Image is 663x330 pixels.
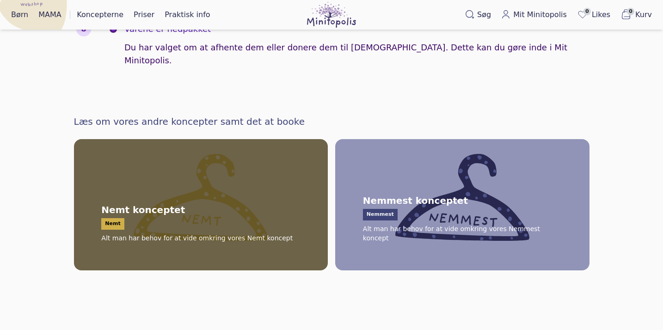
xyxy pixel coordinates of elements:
[363,209,398,220] span: Nemmest
[35,7,65,22] a: MAMA
[363,224,562,243] span: Alt man har behov for at vide omkring vores Nemmest koncept
[477,9,491,20] span: Søg
[583,8,591,15] span: 0
[74,139,328,270] a: Nemt konceptetNemtAlt man har behov for at vide omkring vores Nemt koncept
[627,8,634,15] span: 0
[73,7,127,22] a: Koncepterne
[124,41,587,67] p: Du har valget om at afhente dem eller donere dem til [DEMOGRAPHIC_DATA]. Dette kan du gøre inde i...
[161,7,214,22] a: Praktisk info
[130,7,158,22] a: Priser
[592,9,610,20] span: Likes
[461,7,495,22] button: Søg
[635,9,652,20] span: Kurv
[617,7,656,23] button: 0Kurv
[101,233,293,243] span: Alt man har behov for at vide omkring vores Nemt koncept
[513,9,567,20] span: Mit Minitopolis
[101,218,124,230] span: Nemt
[497,7,571,22] a: Mit Minitopolis
[573,7,614,23] a: 0Likes
[335,139,589,270] a: Nemmest konceptetNemmestAlt man har behov for at vide omkring vores Nemmest koncept
[7,7,32,22] a: Børn
[307,2,356,28] img: Minitopolis logo
[363,194,468,207] span: Nemmest konceptet
[74,115,589,128] h4: Læs om vores andre koncepter samt det at booke
[101,203,185,216] span: Nemt konceptet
